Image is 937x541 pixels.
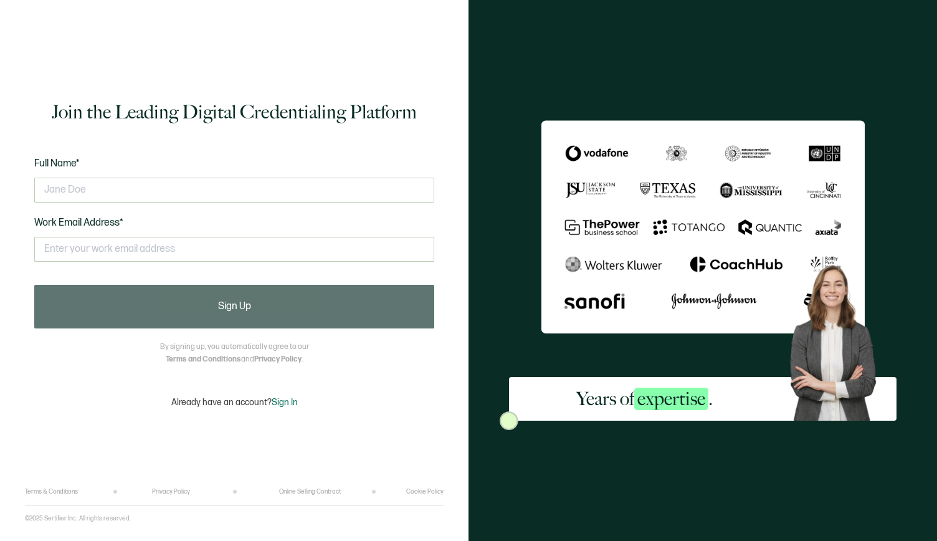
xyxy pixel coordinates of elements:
p: By signing up, you automatically agree to our and . [160,341,309,366]
button: Sign Up [34,285,434,328]
span: Sign Up [218,302,251,312]
span: Work Email Address* [34,217,123,229]
img: Sertifier Signup - Years of <span class="strong-h">expertise</span>. Hero [781,257,897,421]
a: Terms and Conditions [166,355,241,364]
h1: Join the Leading Digital Credentialing Platform [52,100,417,125]
input: Enter your work email address [34,237,434,262]
a: Terms & Conditions [25,488,78,496]
img: Sertifier Signup - Years of <span class="strong-h">expertise</span>. [541,120,865,333]
a: Privacy Policy [152,488,190,496]
a: Online Selling Contract [279,488,341,496]
input: Jane Doe [34,178,434,203]
img: Sertifier Signup [500,411,518,430]
span: Sign In [272,397,298,408]
p: ©2025 Sertifier Inc.. All rights reserved. [25,515,131,522]
a: Cookie Policy [406,488,444,496]
span: expertise [634,388,708,410]
p: Already have an account? [171,397,298,408]
h2: Years of . [576,386,713,411]
a: Privacy Policy [254,355,302,364]
span: Full Name* [34,158,80,170]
